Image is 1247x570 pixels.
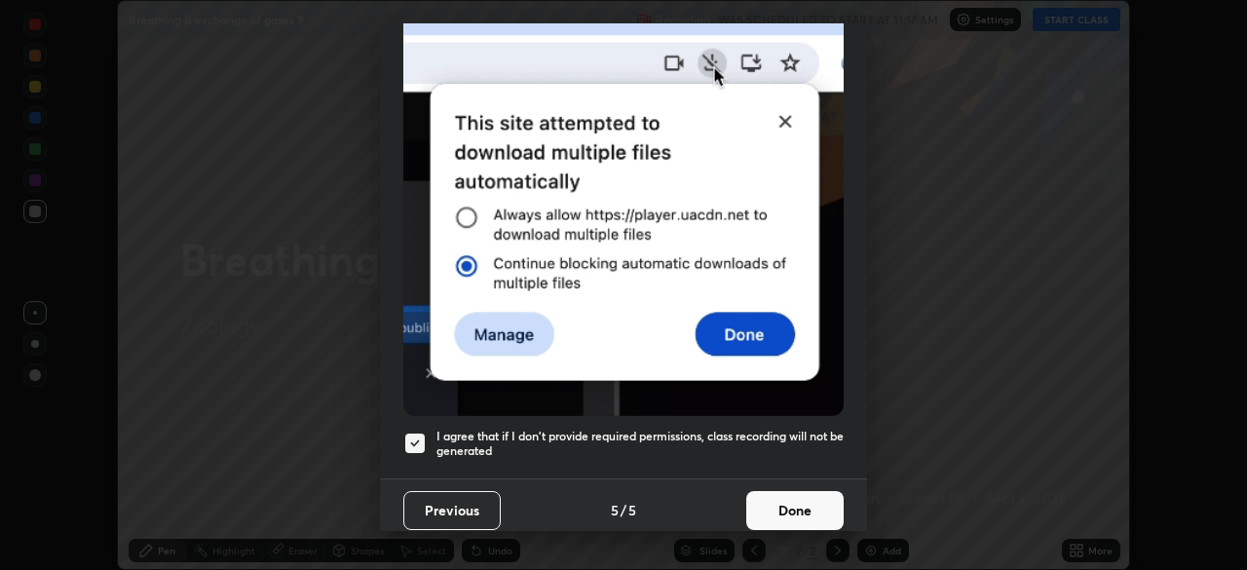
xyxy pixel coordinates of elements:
h4: 5 [628,500,636,520]
h5: I agree that if I don't provide required permissions, class recording will not be generated [436,429,844,459]
button: Previous [403,491,501,530]
h4: / [621,500,626,520]
button: Done [746,491,844,530]
h4: 5 [611,500,619,520]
